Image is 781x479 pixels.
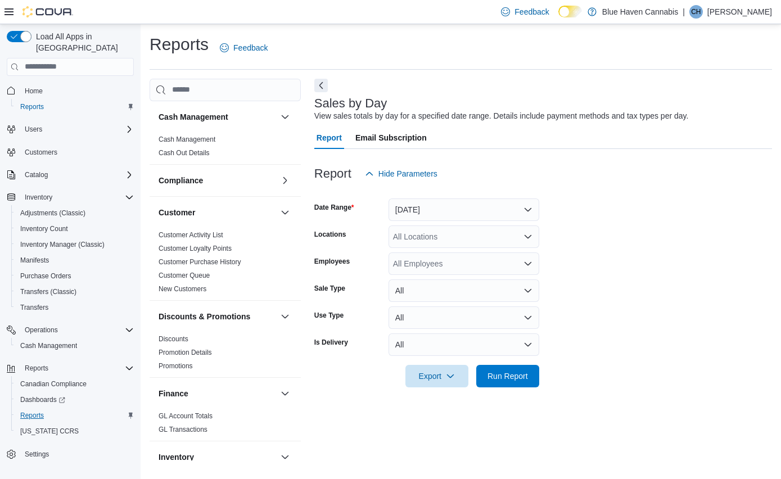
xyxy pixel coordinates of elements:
button: Inventory Manager (Classic) [11,237,138,252]
span: Customer Activity List [159,231,223,239]
button: Reports [11,408,138,423]
span: Customer Loyalty Points [159,244,232,253]
span: GL Transactions [159,425,207,434]
span: Reports [20,411,44,420]
span: Reports [20,361,134,375]
button: Reports [11,99,138,115]
label: Use Type [314,311,344,320]
span: Reports [20,102,44,111]
a: Customer Loyalty Points [159,245,232,252]
h1: Reports [150,33,209,56]
a: Settings [20,448,53,461]
span: Cash Management [16,339,134,353]
span: Report [317,126,342,149]
button: Discounts & Promotions [159,311,276,322]
a: Cash Out Details [159,149,210,157]
span: Purchase Orders [20,272,71,281]
span: Export [412,365,462,387]
button: Cash Management [159,111,276,123]
button: Inventory [278,450,292,464]
a: Promotions [159,362,193,370]
a: Dashboards [16,393,70,406]
span: Catalog [20,168,134,182]
span: Reports [16,100,134,114]
button: Inventory [159,451,276,463]
a: Inventory Manager (Classic) [16,238,109,251]
button: Compliance [278,174,292,187]
button: Purchase Orders [11,268,138,284]
button: Adjustments (Classic) [11,205,138,221]
span: Inventory Count [16,222,134,236]
button: Catalog [20,168,52,182]
a: Inventory Count [16,222,73,236]
span: Settings [20,447,134,461]
button: Cash Management [11,338,138,354]
h3: Customer [159,207,195,218]
button: Cash Management [278,110,292,124]
span: [US_STATE] CCRS [20,427,79,436]
span: Canadian Compliance [20,379,87,388]
span: Feedback [514,6,549,17]
button: Finance [159,388,276,399]
a: Transfers (Classic) [16,285,81,299]
h3: Report [314,167,351,180]
h3: Sales by Day [314,97,387,110]
label: Is Delivery [314,338,348,347]
a: Cash Management [16,339,82,353]
span: Purchase Orders [16,269,134,283]
span: Feedback [233,42,268,53]
span: Cash Management [159,135,215,144]
div: Finance [150,409,301,441]
button: Home [2,83,138,99]
span: Canadian Compliance [16,377,134,391]
label: Date Range [314,203,354,212]
span: Adjustments (Classic) [16,206,134,220]
div: Discounts & Promotions [150,332,301,377]
h3: Cash Management [159,111,228,123]
button: [US_STATE] CCRS [11,423,138,439]
a: Customer Purchase History [159,258,241,266]
span: Transfers (Classic) [16,285,134,299]
a: [US_STATE] CCRS [16,424,83,438]
span: Transfers [16,301,134,314]
span: Dark Mode [558,17,559,18]
a: Cash Management [159,135,215,143]
span: Inventory Count [20,224,68,233]
a: Canadian Compliance [16,377,91,391]
p: [PERSON_NAME] [707,5,772,19]
span: Customer Purchase History [159,257,241,266]
span: GL Account Totals [159,412,213,421]
button: Reports [20,361,53,375]
img: Cova [22,6,73,17]
span: Inventory [20,191,134,204]
span: Home [20,84,134,98]
a: Customer Activity List [159,231,223,239]
span: Transfers [20,303,48,312]
button: All [389,279,539,302]
a: Purchase Orders [16,269,76,283]
span: CH [691,5,701,19]
button: Customer [159,207,276,218]
label: Sale Type [314,284,345,293]
button: Settings [2,446,138,462]
span: Operations [25,326,58,335]
h3: Discounts & Promotions [159,311,250,322]
span: Load All Apps in [GEOGRAPHIC_DATA] [31,31,134,53]
div: Customer [150,228,301,300]
button: All [389,306,539,329]
button: Finance [278,387,292,400]
button: Open list of options [523,259,532,268]
span: Email Subscription [355,126,427,149]
span: Dashboards [20,395,65,404]
a: Customer Queue [159,272,210,279]
p: Blue Haven Cannabis [602,5,678,19]
button: Transfers [11,300,138,315]
a: Reports [16,409,48,422]
p: | [683,5,685,19]
button: Open list of options [523,232,532,241]
input: Dark Mode [558,6,582,17]
button: Next [314,79,328,92]
span: Manifests [20,256,49,265]
span: Reports [25,364,48,373]
span: Inventory Manager (Classic) [20,240,105,249]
